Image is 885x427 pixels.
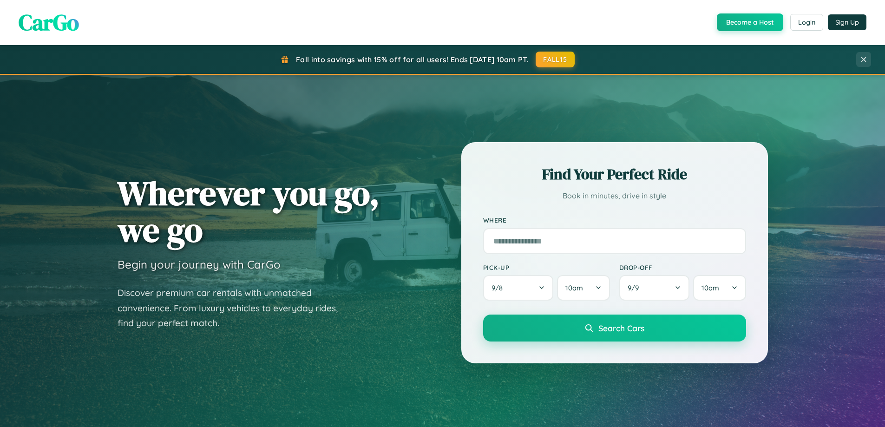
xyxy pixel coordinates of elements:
[296,55,529,64] span: Fall into savings with 15% off for all users! Ends [DATE] 10am PT.
[598,323,644,333] span: Search Cars
[557,275,610,301] button: 10am
[118,175,380,248] h1: Wherever you go, we go
[483,164,746,184] h2: Find Your Perfect Ride
[483,263,610,271] label: Pick-up
[536,52,575,67] button: FALL15
[619,275,690,301] button: 9/9
[492,283,507,292] span: 9 / 8
[483,189,746,203] p: Book in minutes, drive in style
[483,315,746,342] button: Search Cars
[118,285,350,331] p: Discover premium car rentals with unmatched convenience. From luxury vehicles to everyday rides, ...
[717,13,783,31] button: Become a Host
[118,257,281,271] h3: Begin your journey with CarGo
[790,14,823,31] button: Login
[701,283,719,292] span: 10am
[628,283,643,292] span: 9 / 9
[483,217,746,224] label: Where
[828,14,866,30] button: Sign Up
[565,283,583,292] span: 10am
[483,275,554,301] button: 9/8
[693,275,746,301] button: 10am
[19,7,79,38] span: CarGo
[619,263,746,271] label: Drop-off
